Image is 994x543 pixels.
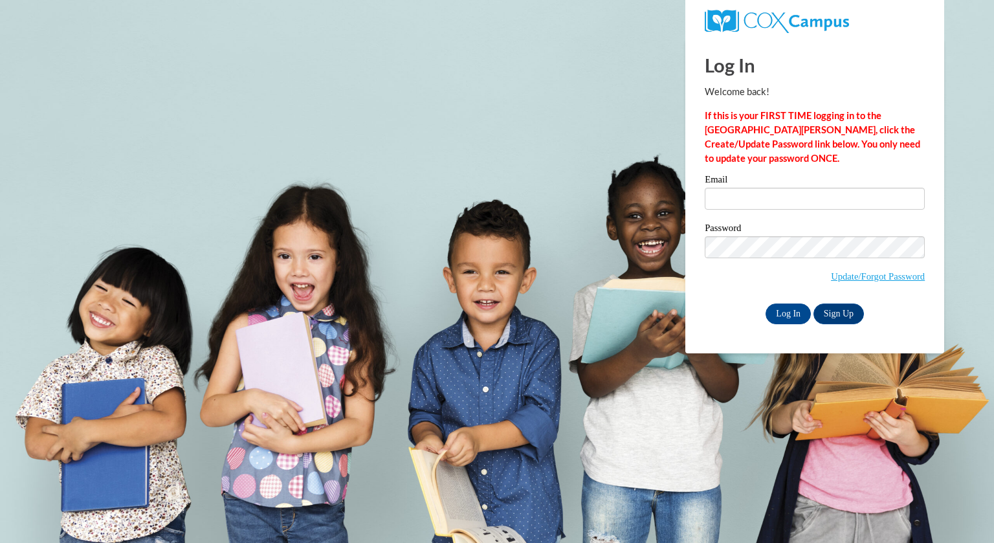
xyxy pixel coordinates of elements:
p: Welcome back! [705,85,925,99]
label: Password [705,223,925,236]
label: Email [705,175,925,188]
img: COX Campus [705,10,849,33]
h1: Log In [705,52,925,78]
a: Sign Up [813,304,864,324]
a: COX Campus [705,15,849,26]
strong: If this is your FIRST TIME logging in to the [GEOGRAPHIC_DATA][PERSON_NAME], click the Create/Upd... [705,110,920,164]
a: Update/Forgot Password [831,271,925,282]
input: Log In [766,304,811,324]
